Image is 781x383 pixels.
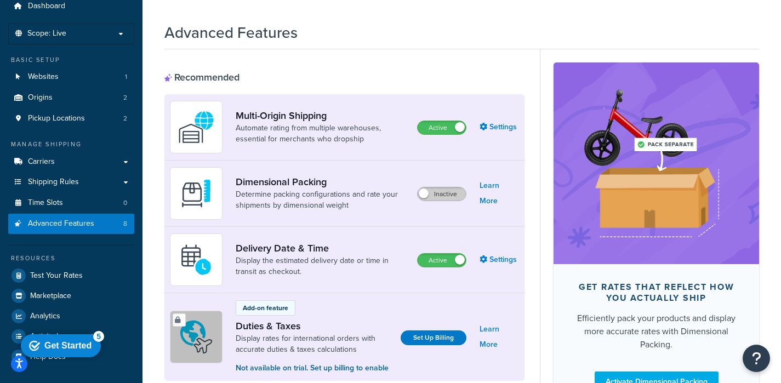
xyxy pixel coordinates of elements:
[243,303,288,313] p: Add-on feature
[123,219,127,228] span: 8
[480,119,519,135] a: Settings
[8,327,134,346] li: [object Object]
[8,266,134,285] a: Test Your Rates
[236,333,392,355] a: Display rates for international orders with accurate duties & taxes calculations
[743,345,770,372] button: Open Resource Center
[236,362,392,374] p: Not available on trial. Set up billing to enable
[8,152,134,172] a: Carriers
[28,114,85,123] span: Pickup Locations
[8,108,134,129] a: Pickup Locations2
[28,2,65,11] span: Dashboard
[28,93,53,102] span: Origins
[8,214,134,234] li: Advanced Features
[571,282,742,304] div: Get rates that reflect how you actually ship
[8,347,134,367] a: Help Docs
[418,187,466,201] label: Inactive
[8,286,134,306] a: Marketplace
[8,306,134,326] a: Analytics
[570,79,743,248] img: feature-image-dim-d40ad3071a2b3c8e08177464837368e35600d3c5e73b18a22c1e4bb210dc32ac.png
[177,241,215,279] img: gfkeb5ejjkALwAAAABJRU5ErkJggg==
[8,88,134,108] li: Origins
[480,322,519,352] a: Learn More
[164,71,240,83] div: Recommended
[571,312,742,351] div: Efficiently pack your products and display more accurate rates with Dimensional Packing.
[123,114,127,123] span: 2
[27,29,66,38] span: Scope: Live
[418,254,466,267] label: Active
[30,312,60,321] span: Analytics
[8,327,134,346] a: Activity LogNEW
[28,178,79,187] span: Shipping Rules
[480,178,519,209] a: Learn More
[236,189,408,211] a: Determine packing configurations and rate your shipments by dimensional weight
[164,22,298,43] h1: Advanced Features
[77,2,88,13] div: 5
[8,193,134,213] li: Time Slots
[4,5,84,28] div: Get Started 5 items remaining, 0% complete
[8,108,134,129] li: Pickup Locations
[123,198,127,208] span: 0
[236,110,408,122] a: Multi-Origin Shipping
[177,174,215,213] img: DTVBYsAAAAAASUVORK5CYII=
[125,72,127,82] span: 1
[177,108,215,146] img: WatD5o0RtDAAAAAElFTkSuQmCC
[8,214,134,234] a: Advanced Features8
[28,12,75,22] div: Get Started
[8,172,134,192] a: Shipping Rules
[236,176,408,188] a: Dimensional Packing
[28,198,63,208] span: Time Slots
[8,254,134,263] div: Resources
[401,330,466,345] a: Set Up Billing
[8,140,134,149] div: Manage Shipping
[123,93,127,102] span: 2
[8,88,134,108] a: Origins2
[28,72,59,82] span: Websites
[480,252,519,267] a: Settings
[28,157,55,167] span: Carriers
[8,55,134,65] div: Basic Setup
[8,193,134,213] a: Time Slots0
[8,67,134,87] li: Websites
[8,67,134,87] a: Websites1
[236,320,392,332] a: Duties & Taxes
[30,271,83,281] span: Test Your Rates
[236,242,408,254] a: Delivery Date & Time
[236,123,408,145] a: Automate rating from multiple warehouses, essential for merchants who dropship
[418,121,466,134] label: Active
[30,291,71,301] span: Marketplace
[236,255,408,277] a: Display the estimated delivery date or time in transit as checkout.
[28,219,94,228] span: Advanced Features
